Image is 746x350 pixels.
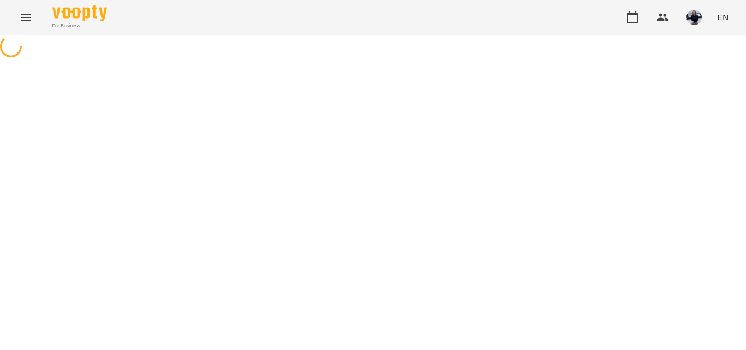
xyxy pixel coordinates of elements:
[713,7,733,27] button: EN
[717,11,729,23] span: EN
[686,10,702,25] img: bed276abe27a029eceb0b2f698d12980.jpg
[13,4,39,31] button: Menu
[52,5,107,21] img: Voopty Logo
[52,22,107,29] span: For Business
